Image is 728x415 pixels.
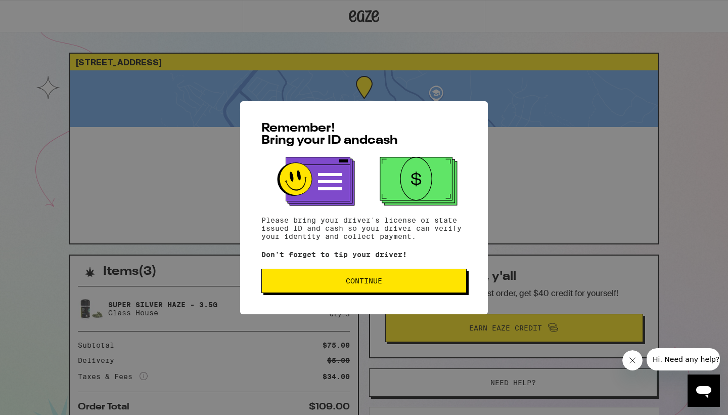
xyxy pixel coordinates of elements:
[261,122,398,147] span: Remember! Bring your ID and cash
[261,251,467,259] p: Don't forget to tip your driver!
[688,375,720,407] iframe: Button to launch messaging window
[647,348,720,370] iframe: Message from company
[346,277,382,284] span: Continue
[622,350,643,370] iframe: Close message
[261,216,467,240] p: Please bring your driver's license or state issued ID and cash so your driver can verify your ide...
[261,269,467,293] button: Continue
